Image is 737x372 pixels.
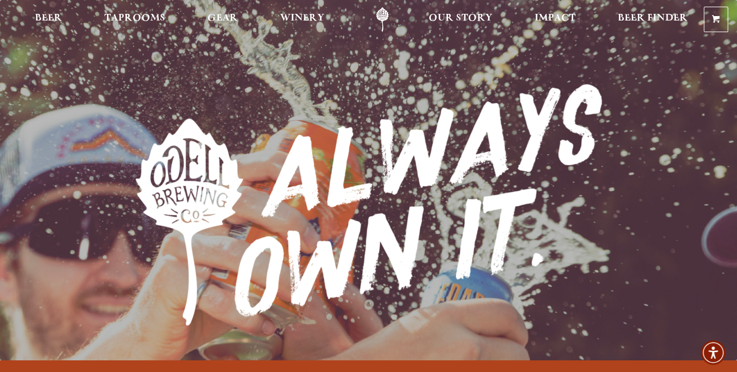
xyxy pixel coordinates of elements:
[701,340,725,365] div: Accessibility Menu
[429,14,492,23] span: Our Story
[207,14,238,23] span: Gear
[280,14,324,23] span: Winery
[35,14,62,23] span: Beer
[273,7,332,32] a: Winery
[611,7,695,32] a: Beer Finder
[104,14,165,23] span: Taprooms
[535,14,576,23] span: Impact
[200,7,245,32] a: Gear
[527,7,583,32] a: Impact
[28,7,69,32] a: Beer
[97,7,172,32] a: Taprooms
[421,7,500,32] a: Our Story
[362,7,403,32] a: Odell Home
[618,14,688,23] span: Beer Finder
